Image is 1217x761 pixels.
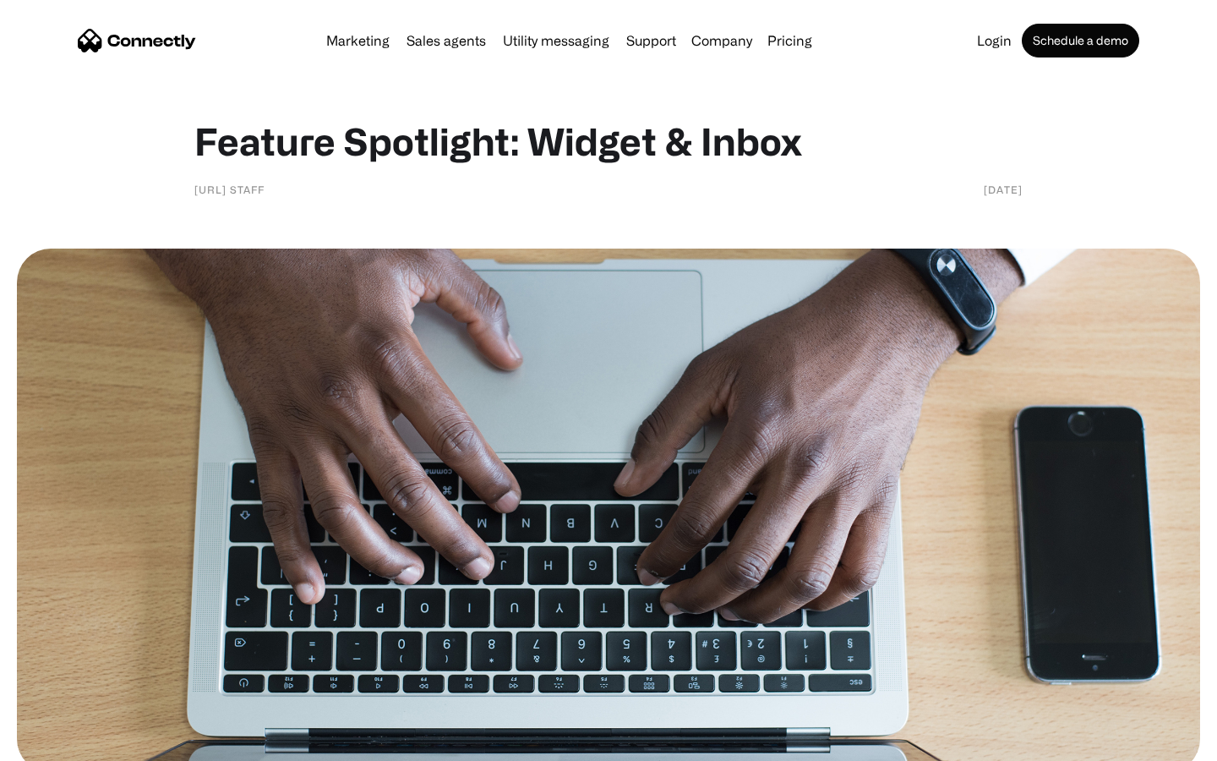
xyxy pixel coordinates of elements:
aside: Language selected: English [17,731,101,755]
a: Pricing [761,34,819,47]
div: [DATE] [984,181,1023,198]
a: Utility messaging [496,34,616,47]
a: Login [970,34,1018,47]
a: Sales agents [400,34,493,47]
div: [URL] staff [194,181,265,198]
div: Company [691,29,752,52]
a: Schedule a demo [1022,24,1139,57]
ul: Language list [34,731,101,755]
a: Support [619,34,683,47]
h1: Feature Spotlight: Widget & Inbox [194,118,1023,164]
a: Marketing [319,34,396,47]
